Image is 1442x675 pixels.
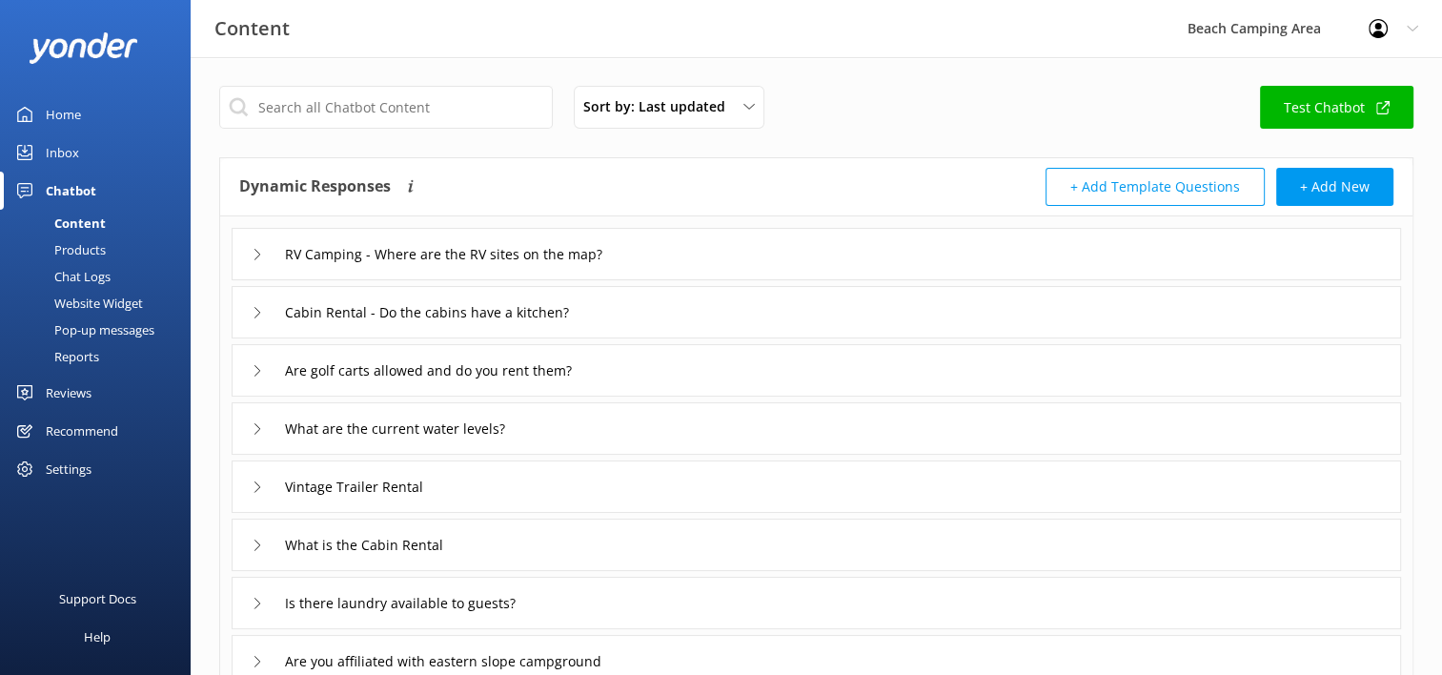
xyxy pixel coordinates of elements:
[11,343,191,370] a: Reports
[11,236,191,263] a: Products
[11,343,99,370] div: Reports
[11,210,191,236] a: Content
[84,618,111,656] div: Help
[29,32,138,64] img: yonder-white-logo.png
[219,86,553,129] input: Search all Chatbot Content
[11,290,191,317] a: Website Widget
[11,317,191,343] a: Pop-up messages
[11,210,106,236] div: Content
[46,450,91,488] div: Settings
[11,263,191,290] a: Chat Logs
[239,168,391,206] h4: Dynamic Responses
[214,13,290,44] h3: Content
[583,96,737,117] span: Sort by: Last updated
[46,374,91,412] div: Reviews
[1260,86,1413,129] a: Test Chatbot
[46,95,81,133] div: Home
[46,172,96,210] div: Chatbot
[46,133,79,172] div: Inbox
[1046,168,1265,206] button: + Add Template Questions
[1276,168,1393,206] button: + Add New
[11,263,111,290] div: Chat Logs
[11,317,154,343] div: Pop-up messages
[11,236,106,263] div: Products
[59,580,136,618] div: Support Docs
[46,412,118,450] div: Recommend
[11,290,143,317] div: Website Widget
